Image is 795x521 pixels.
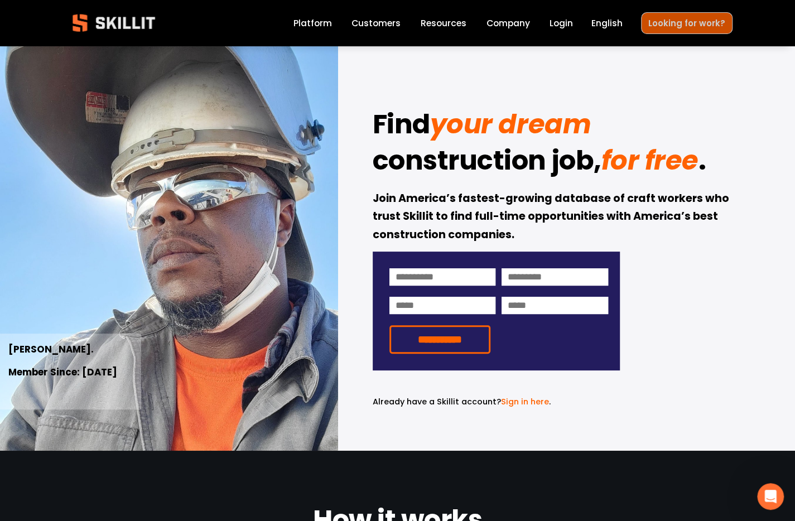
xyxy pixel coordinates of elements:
a: Sign in here [501,396,549,407]
a: Customers [351,16,401,31]
span: Already have a Skillit account? [373,396,501,407]
span: Resources [421,17,466,30]
em: your dream [430,105,591,143]
a: Looking for work? [641,12,733,34]
strong: Member Since: [DATE] [8,365,117,381]
iframe: Intercom live chat [757,483,784,510]
a: folder dropdown [421,16,466,31]
a: Platform [293,16,331,31]
img: Skillit [63,6,165,40]
strong: [PERSON_NAME]. [8,342,94,358]
em: for free [601,142,698,179]
strong: Join America’s fastest-growing database of craft workers who trust Skillit to find full-time oppo... [373,190,731,245]
strong: construction job, [373,140,601,186]
strong: Find [373,104,430,149]
p: . [373,395,620,408]
div: language picker [591,16,623,31]
span: English [591,17,623,30]
a: Company [486,16,529,31]
a: Login [550,16,573,31]
strong: . [698,140,706,186]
